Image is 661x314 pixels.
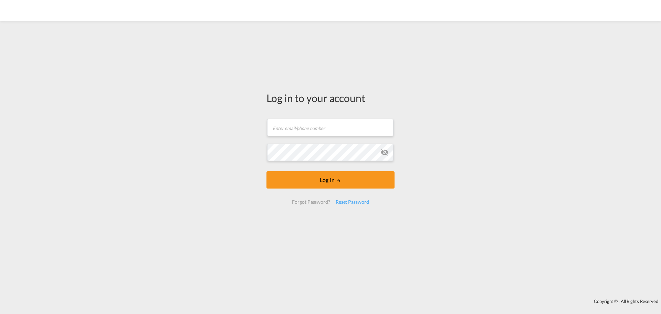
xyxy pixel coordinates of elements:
button: LOGIN [266,171,395,189]
input: Enter email/phone number [267,119,394,136]
div: Log in to your account [266,91,395,105]
div: Reset Password [333,196,372,208]
div: Forgot Password? [289,196,333,208]
md-icon: icon-eye-off [380,148,389,156]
